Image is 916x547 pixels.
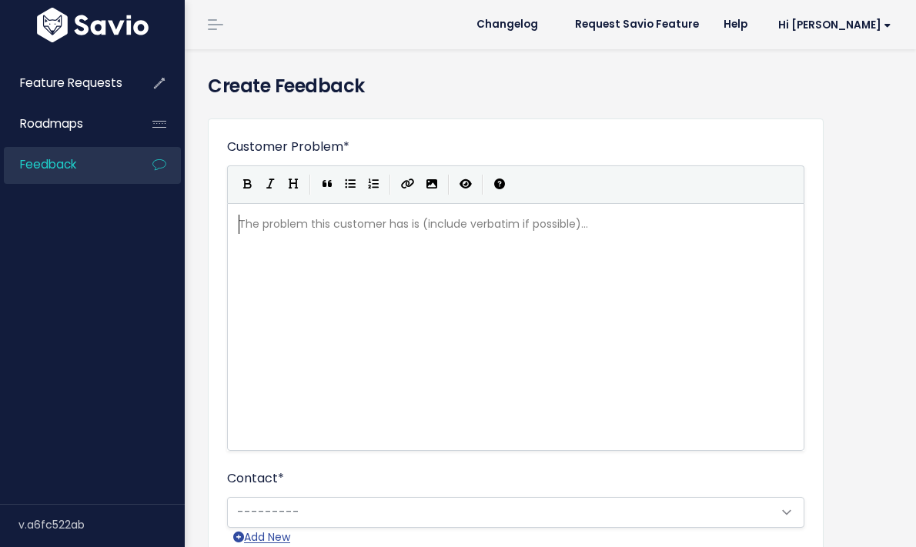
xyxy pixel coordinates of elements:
[309,175,311,194] i: |
[18,505,185,545] div: v.a6fc522ab
[711,13,760,36] a: Help
[236,173,259,196] button: Bold
[227,138,349,156] label: Customer Problem
[259,173,282,196] button: Italic
[4,147,128,182] a: Feedback
[362,173,385,196] button: Numbered List
[339,173,362,196] button: Generic List
[4,106,128,142] a: Roadmaps
[227,469,284,488] label: Contact
[476,19,538,30] span: Changelog
[20,156,76,172] span: Feedback
[282,173,305,196] button: Heading
[33,8,152,42] img: logo-white.9d6f32f41409.svg
[778,19,891,31] span: Hi [PERSON_NAME]
[389,175,391,194] i: |
[233,528,290,547] a: Add New
[20,75,122,91] span: Feature Requests
[760,13,904,37] a: Hi [PERSON_NAME]
[208,72,893,100] h4: Create Feedback
[488,173,511,196] button: Markdown Guide
[396,173,420,196] button: Create Link
[454,173,477,196] button: Toggle Preview
[316,173,339,196] button: Quote
[448,175,450,194] i: |
[563,13,711,36] a: Request Savio Feature
[4,65,128,101] a: Feature Requests
[20,115,83,132] span: Roadmaps
[482,175,483,194] i: |
[420,173,443,196] button: Import an image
